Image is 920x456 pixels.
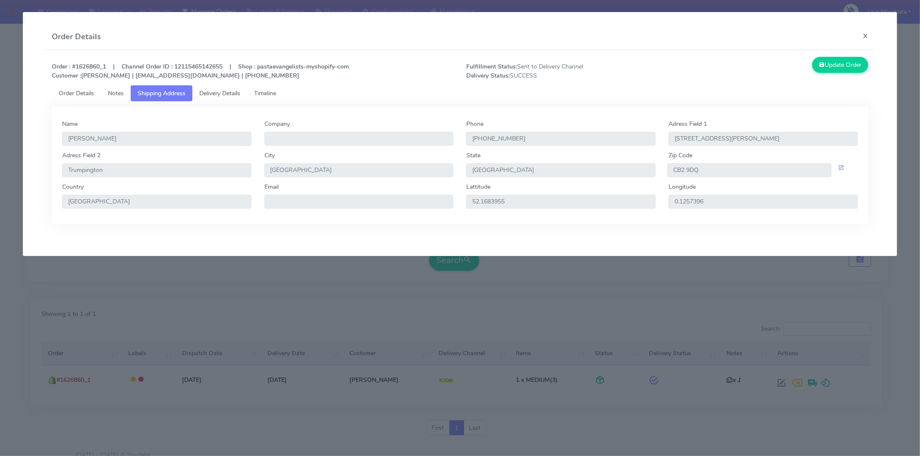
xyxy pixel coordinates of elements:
[254,89,276,97] span: Timeline
[52,85,868,101] ul: Tabs
[52,62,349,80] strong: Order : #1626860_1 | Channel Order ID : 12115465142655 | Shop : pastaevangelists-myshopify-com [P...
[669,182,696,191] label: Longitude
[62,119,78,128] label: Name
[52,31,101,43] h4: Order Details
[199,89,240,97] span: Delivery Details
[264,182,279,191] label: Email
[466,72,510,80] strong: Delivery Status:
[264,151,275,160] label: City
[669,151,692,160] label: Zip Code
[460,62,667,80] span: Sent to Delivery Channel SUCCESS
[138,89,185,97] span: Shipping Address
[812,57,868,73] button: Update Order
[52,72,81,80] strong: Customer :
[466,119,484,128] label: Phone
[62,151,100,160] label: Adress Field 2
[62,182,84,191] label: Country
[466,151,480,160] label: State
[856,24,875,47] button: Close
[669,119,707,128] label: Adress Field 1
[264,119,290,128] label: Company
[466,182,490,191] label: Lattitude
[108,89,124,97] span: Notes
[59,89,94,97] span: Order Details
[466,62,517,71] strong: Fulfillment Status:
